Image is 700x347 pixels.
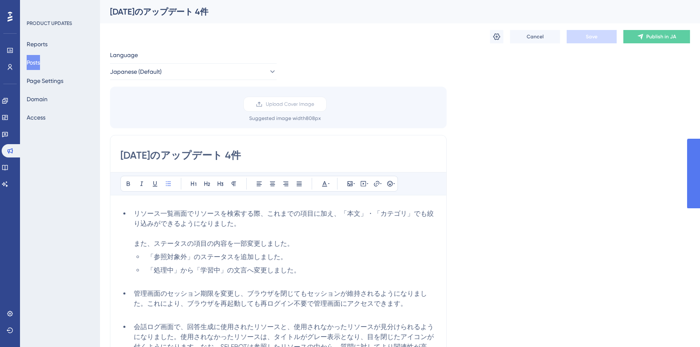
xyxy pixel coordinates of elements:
button: Publish in JA [623,30,690,43]
span: また、ステータスの項目の内容を一部変更しました。 [134,240,294,247]
button: Access [27,110,45,125]
span: 「参照対象外」のステータスを追加しました。 [147,253,287,261]
div: Suggested image width 808 px [249,115,321,122]
span: Save [586,33,597,40]
button: Cancel [510,30,560,43]
iframe: UserGuiding AI Assistant Launcher [665,314,690,339]
button: Save [567,30,617,43]
button: Japanese (Default) [110,63,277,80]
span: Publish in JA [646,33,676,40]
span: Cancel [527,33,544,40]
button: Posts [27,55,40,70]
button: Page Settings [27,73,63,88]
span: 管理画面のセッション期限を変更し、ブラウザを閉じてもセッションが維持されるようになりました。これにより、ブラウザを再起動しても再ログイン不要で管理画面にアクセスできます。 [134,290,427,307]
div: [DATE]のアップデート 4件 [110,6,669,17]
span: リソース一覧画面でリソースを検索する際、これまでの項目に加え、「本文」・「カテゴリ」でも絞り込みができるようになりました。 [134,210,434,227]
span: Japanese (Default) [110,67,162,77]
button: Domain [27,92,47,107]
input: Post Title [120,149,436,162]
span: Upload Cover Image [266,101,314,107]
span: 「処理中」から「学習中」の文言へ変更しました。 [147,266,300,274]
button: Reports [27,37,47,52]
span: Language [110,50,138,60]
div: PRODUCT UPDATES [27,20,72,27]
